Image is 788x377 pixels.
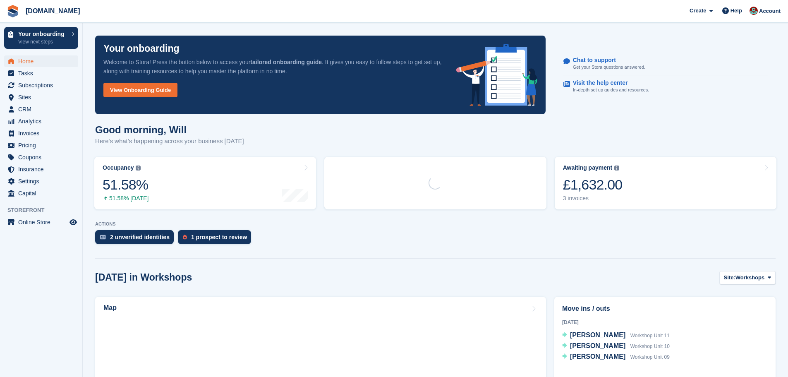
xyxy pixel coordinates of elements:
[94,157,316,209] a: Occupancy 51.58% 51.58% [DATE]
[103,164,134,171] div: Occupancy
[22,4,84,18] a: [DOMAIN_NAME]
[18,38,67,46] p: View next steps
[18,163,68,175] span: Insurance
[178,230,255,248] a: 1 prospect to review
[95,221,776,227] p: ACTIONS
[95,124,244,135] h1: Good morning, Will
[4,127,78,139] a: menu
[690,7,706,15] span: Create
[18,55,68,67] span: Home
[103,176,148,193] div: 51.58%
[570,353,625,360] span: [PERSON_NAME]
[95,272,192,283] h2: [DATE] in Workshops
[18,127,68,139] span: Invoices
[573,57,639,64] p: Chat to support
[735,274,765,282] span: Workshops
[18,151,68,163] span: Coupons
[573,79,643,86] p: Visit the help center
[630,343,670,349] span: Workshop Unit 10
[7,206,82,214] span: Storefront
[4,151,78,163] a: menu
[4,27,78,49] a: Your onboarding View next steps
[4,175,78,187] a: menu
[4,91,78,103] a: menu
[724,274,735,282] span: Site:
[614,166,619,170] img: icon-info-grey-7440780725fd019a000dd9b08b2336e03edf1995a4989e88bcd33f0948082b44.svg
[103,195,148,202] div: 51.58% [DATE]
[18,91,68,103] span: Sites
[18,139,68,151] span: Pricing
[18,31,67,37] p: Your onboarding
[731,7,742,15] span: Help
[103,58,443,76] p: Welcome to Stora! Press the button below to access your . It gives you easy to follow steps to ge...
[570,342,625,349] span: [PERSON_NAME]
[110,234,170,240] div: 2 unverified identities
[4,115,78,127] a: menu
[100,235,106,240] img: verify_identity-adf6edd0f0f0b5bbfe63781bf79b02c33cf7c696d77639b501bdc392416b5a36.svg
[562,352,670,363] a: [PERSON_NAME] Workshop Unit 09
[630,333,670,339] span: Workshop Unit 11
[4,67,78,79] a: menu
[4,163,78,175] a: menu
[573,64,645,71] p: Get your Stora questions answered.
[136,166,141,170] img: icon-info-grey-7440780725fd019a000dd9b08b2336e03edf1995a4989e88bcd33f0948082b44.svg
[18,175,68,187] span: Settings
[562,341,670,352] a: [PERSON_NAME] Workshop Unit 10
[4,55,78,67] a: menu
[630,354,670,360] span: Workshop Unit 09
[4,187,78,199] a: menu
[563,53,768,75] a: Chat to support Get your Stora questions answered.
[183,235,187,240] img: prospect-51fa495bee0391a8d652442698ab0144808aea92771e9ea1ae160a38d050c398.svg
[103,44,180,53] p: Your onboarding
[562,330,670,341] a: [PERSON_NAME] Workshop Unit 11
[562,304,768,314] h2: Move ins / outs
[562,319,768,326] div: [DATE]
[563,164,613,171] div: Awaiting payment
[18,79,68,91] span: Subscriptions
[555,157,776,209] a: Awaiting payment £1,632.00 3 invoices
[563,75,768,98] a: Visit the help center In-depth set up guides and resources.
[95,230,178,248] a: 2 unverified identities
[18,103,68,115] span: CRM
[456,44,537,106] img: onboarding-info-6c161a55d2c0e0a8cae90662b2fe09162a5109e8cc188191df67fb4f79e88e88.svg
[18,187,68,199] span: Capital
[563,195,623,202] div: 3 invoices
[191,234,247,240] div: 1 prospect to review
[103,304,117,312] h2: Map
[95,137,244,146] p: Here's what's happening across your business [DATE]
[759,7,781,15] span: Account
[18,67,68,79] span: Tasks
[4,139,78,151] a: menu
[750,7,758,15] img: Will Dougan
[4,79,78,91] a: menu
[68,217,78,227] a: Preview store
[4,216,78,228] a: menu
[4,103,78,115] a: menu
[563,176,623,193] div: £1,632.00
[7,5,19,17] img: stora-icon-8386f47178a22dfd0bd8f6a31ec36ba5ce8667c1dd55bd0f319d3a0aa187defe.svg
[18,115,68,127] span: Analytics
[719,271,776,285] button: Site: Workshops
[103,83,177,97] a: View Onboarding Guide
[250,59,322,65] strong: tailored onboarding guide
[570,331,625,339] span: [PERSON_NAME]
[18,216,68,228] span: Online Store
[573,86,649,94] p: In-depth set up guides and resources.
